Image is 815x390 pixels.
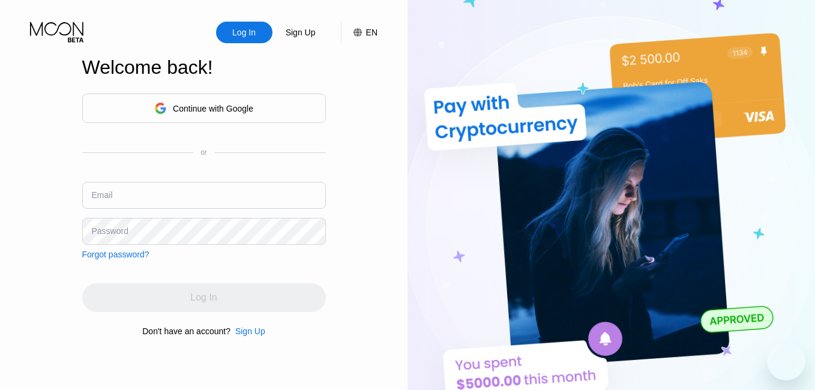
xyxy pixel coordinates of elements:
[230,326,265,336] div: Sign Up
[200,148,207,157] div: or
[216,22,272,43] div: Log In
[92,226,128,236] div: Password
[231,26,257,38] div: Log In
[767,342,805,380] iframe: Button to launch messaging window
[82,94,326,123] div: Continue with Google
[235,326,265,336] div: Sign Up
[92,190,113,200] div: Email
[272,22,329,43] div: Sign Up
[366,28,377,37] div: EN
[173,104,253,113] div: Continue with Google
[142,326,230,336] div: Don't have an account?
[284,26,317,38] div: Sign Up
[341,22,377,43] div: EN
[82,56,326,79] div: Welcome back!
[82,250,149,259] div: Forgot password?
